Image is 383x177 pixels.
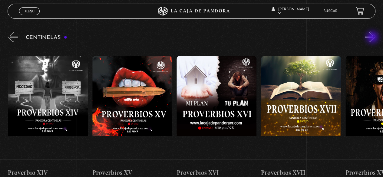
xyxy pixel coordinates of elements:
[272,8,309,15] span: [PERSON_NAME]
[8,31,18,42] button: Previous
[22,14,37,18] span: Cerrar
[365,31,375,42] button: Next
[323,9,338,13] a: Buscar
[26,35,67,41] h3: Centinelas
[356,7,364,15] a: View your shopping cart
[25,9,35,13] span: Menu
